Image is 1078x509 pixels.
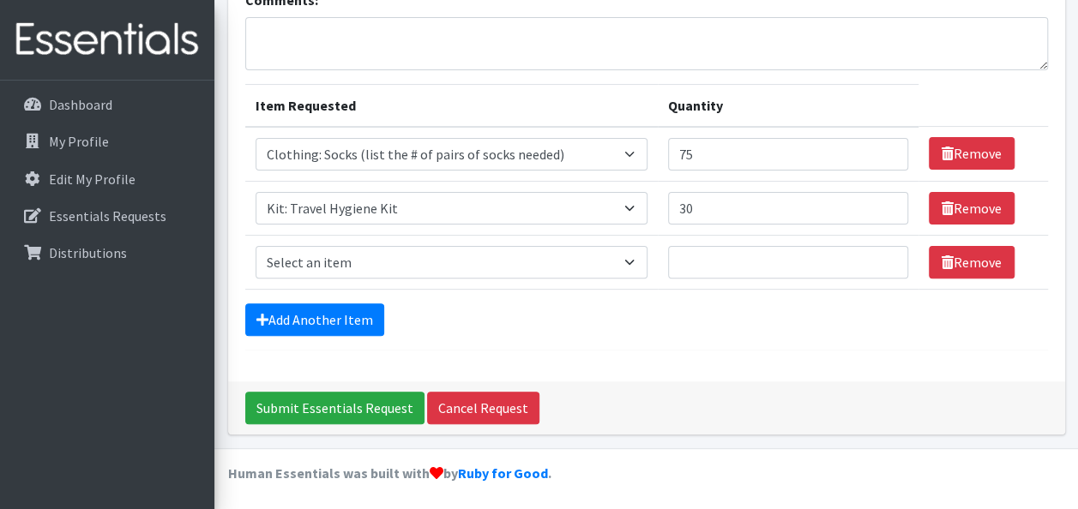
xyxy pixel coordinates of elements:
a: Remove [929,137,1015,170]
th: Item Requested [245,84,658,127]
p: Dashboard [49,96,112,113]
a: Dashboard [7,87,208,122]
p: Distributions [49,244,127,261]
a: My Profile [7,124,208,159]
p: Edit My Profile [49,171,136,188]
input: Submit Essentials Request [245,392,425,424]
p: My Profile [49,133,109,150]
a: Cancel Request [427,392,539,424]
a: Add Another Item [245,303,384,336]
p: Essentials Requests [49,207,166,225]
a: Remove [929,192,1015,225]
a: Essentials Requests [7,199,208,233]
img: HumanEssentials [7,11,208,69]
strong: Human Essentials was built with by . [228,464,551,482]
a: Distributions [7,236,208,270]
a: Edit My Profile [7,162,208,196]
th: Quantity [658,84,918,127]
a: Remove [929,246,1015,278]
a: Ruby for Good [458,464,548,482]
